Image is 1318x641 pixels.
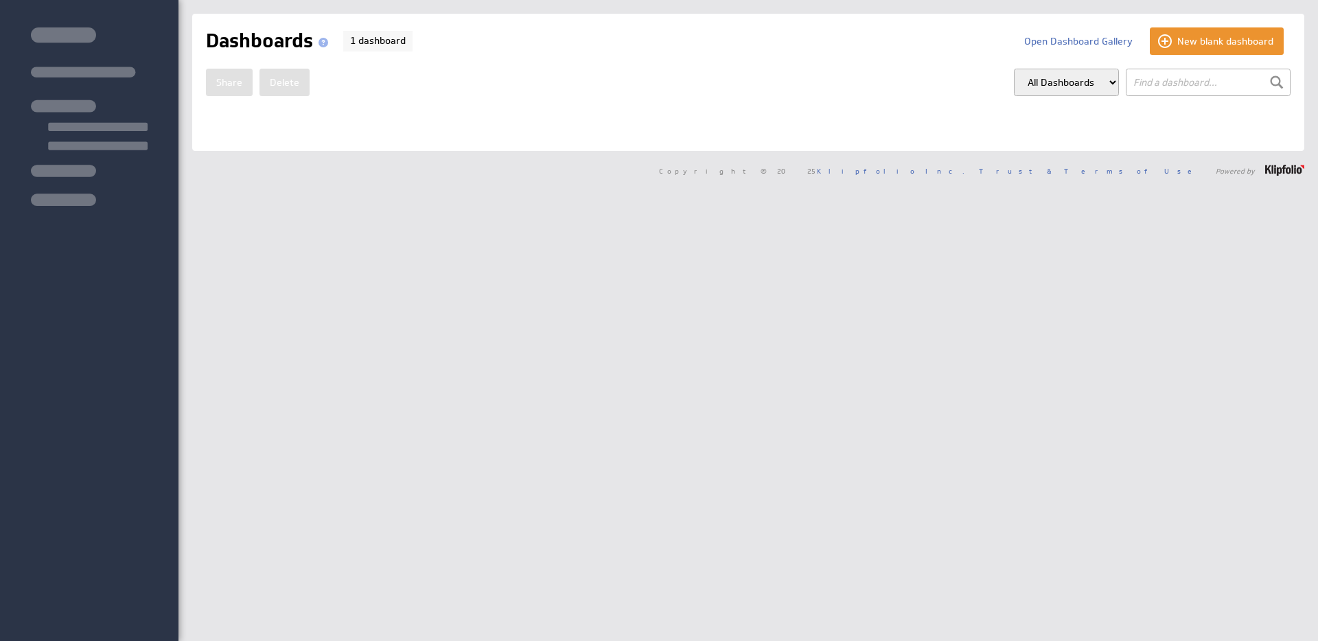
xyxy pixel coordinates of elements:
[343,31,413,51] p: 1 dashboard
[31,27,148,206] img: skeleton-sidenav.svg
[659,167,964,174] span: Copyright © 2025
[1014,27,1143,55] button: Open Dashboard Gallery
[817,166,964,176] a: Klipfolio Inc.
[206,69,253,96] button: Share
[1126,69,1291,96] input: Find a dashboard...
[1150,27,1284,55] button: New blank dashboard
[979,166,1201,176] a: Trust & Terms of Use
[1265,165,1304,176] img: logo-footer.png
[259,69,310,96] button: Delete
[206,27,334,55] h1: Dashboards
[1216,167,1255,174] span: Powered by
